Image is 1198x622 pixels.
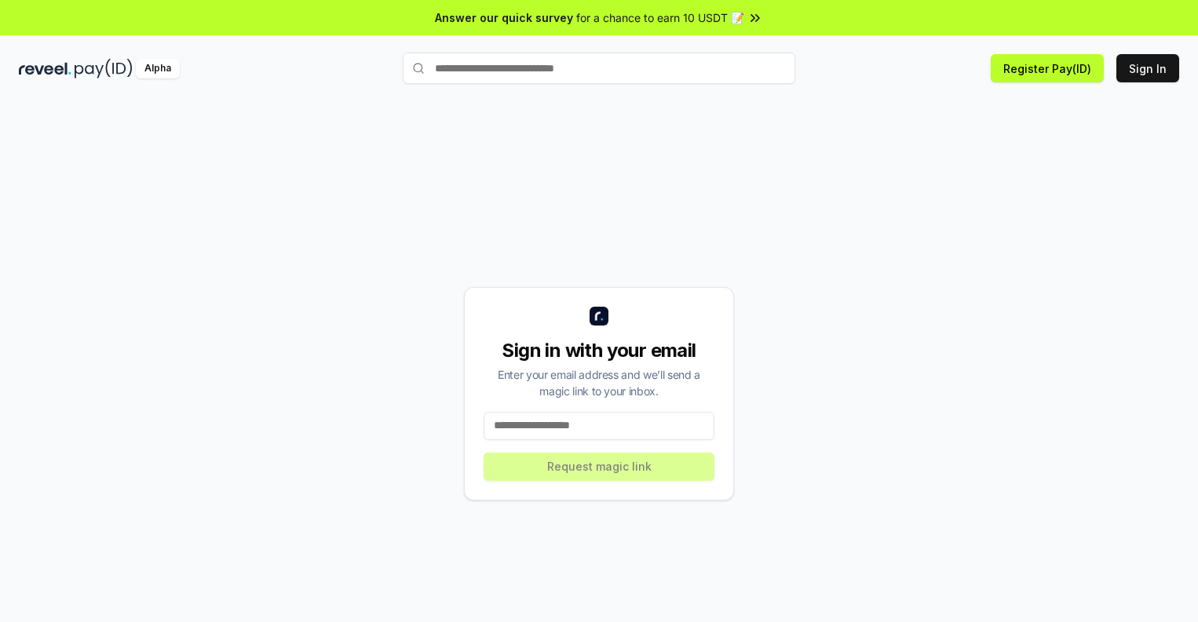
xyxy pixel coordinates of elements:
img: reveel_dark [19,59,71,78]
div: Sign in with your email [484,338,714,363]
button: Register Pay(ID) [991,54,1104,82]
span: Answer our quick survey [435,9,573,26]
span: for a chance to earn 10 USDT 📝 [576,9,744,26]
button: Sign In [1116,54,1179,82]
img: pay_id [75,59,133,78]
div: Alpha [136,59,180,78]
div: Enter your email address and we’ll send a magic link to your inbox. [484,366,714,399]
img: logo_small [590,307,608,326]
